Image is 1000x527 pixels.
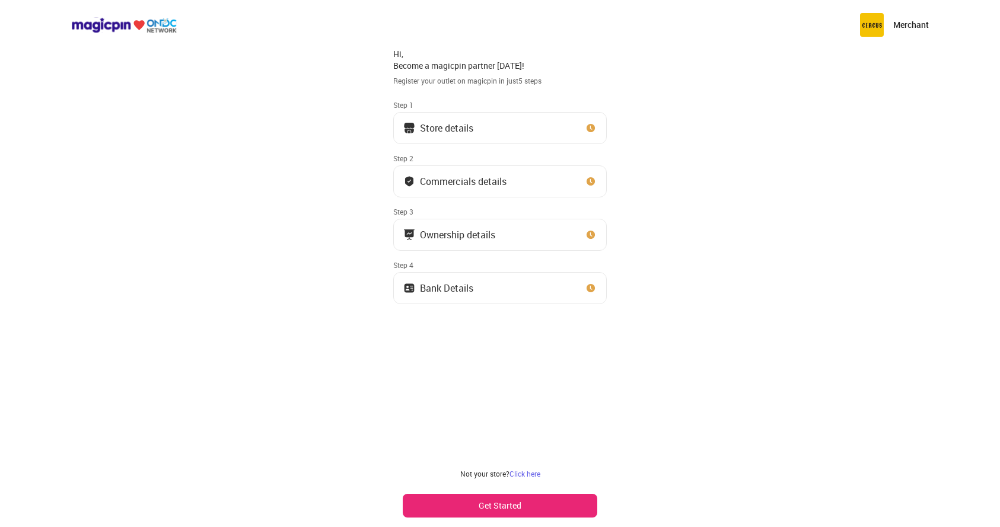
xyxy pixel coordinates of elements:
[403,122,415,134] img: storeIcon.9b1f7264.svg
[403,175,415,187] img: bank_details_tick.fdc3558c.svg
[509,469,540,478] a: Click here
[393,76,607,86] div: Register your outlet on magicpin in just 5 steps
[393,207,607,216] div: Step 3
[403,282,415,294] img: ownership_icon.37569ceb.svg
[860,13,884,37] img: circus.b677b59b.png
[585,122,597,134] img: clock_icon_new.67dbf243.svg
[71,17,177,33] img: ondc-logo-new-small.8a59708e.svg
[403,229,415,241] img: commercials_icon.983f7837.svg
[393,165,607,197] button: Commercials details
[460,469,509,478] span: Not your store?
[420,232,495,238] div: Ownership details
[393,48,607,71] div: Hi, Become a magicpin partner [DATE]!
[420,178,507,184] div: Commercials details
[585,282,597,294] img: clock_icon_new.67dbf243.svg
[403,494,597,518] button: Get Started
[393,260,607,270] div: Step 4
[893,19,929,31] p: Merchant
[393,154,607,163] div: Step 2
[585,175,597,187] img: clock_icon_new.67dbf243.svg
[393,112,607,144] button: Store details
[585,229,597,241] img: clock_icon_new.67dbf243.svg
[393,100,607,110] div: Step 1
[393,272,607,304] button: Bank Details
[393,219,607,251] button: Ownership details
[420,285,473,291] div: Bank Details
[420,125,473,131] div: Store details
